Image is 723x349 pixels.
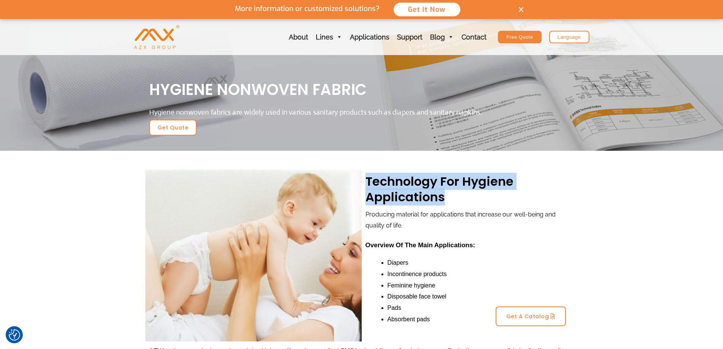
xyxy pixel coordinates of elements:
[9,329,20,341] img: Revisit consent button
[285,19,312,55] a: About
[387,280,484,291] li: Feminine hygiene
[393,2,461,17] button: Get It Now
[149,120,197,136] a: Get Quote
[496,306,566,326] a: Get a catalog
[387,291,484,302] li: Disposable face towel
[387,268,484,280] li: Incontinence products
[346,19,393,55] a: Applications
[228,5,386,13] p: More information or customized solutions?
[387,302,484,314] li: Pads
[506,314,549,319] span: Get a catalog
[498,31,542,43] a: Free Quote
[9,329,20,341] button: Consent Preferences
[387,257,484,268] li: Diapers
[393,19,426,55] a: Support
[365,209,574,231] p: Producing material for applications that increase our well-being and quality of life.
[134,33,180,40] a: AZX Nonwoven Machine
[426,19,458,55] a: Blog
[312,19,346,55] a: Lines
[365,241,574,250] h2: Overview of the main applications:
[387,314,484,325] li: Absorbent pads
[458,19,490,55] a: Contact
[365,174,574,205] h2: Technology for hygiene applications
[549,31,589,43] a: Language
[149,80,574,99] h1: HYGIENE Nonwoven FABRIC
[158,125,189,130] span: Get Quote
[149,103,574,122] div: Hygiene nonwoven fabrics are widely used in various sanitary products such as diapers and sanitar...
